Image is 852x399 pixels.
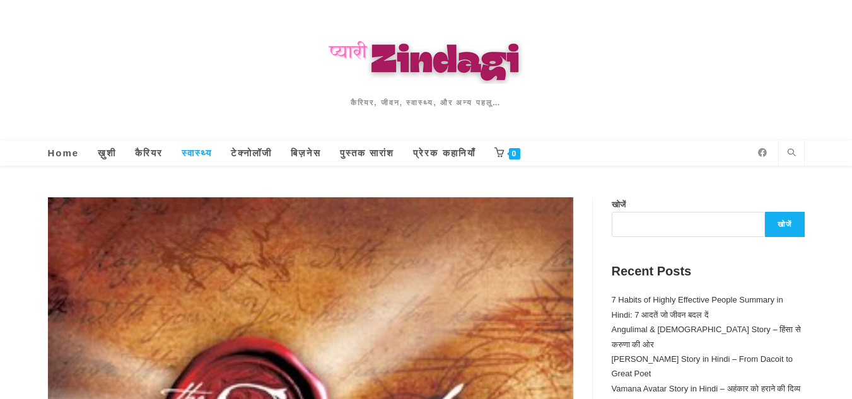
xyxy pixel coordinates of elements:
a: 7 Habits of Highly Effective People Summary in Hindi: 7 आदतें जो जीवन बदल दें [612,295,783,319]
a: 0 [485,141,530,166]
a: Angulimal & [DEMOGRAPHIC_DATA] Story – हिंसा से करुणा की ओर [612,325,801,349]
button: खोजें [765,212,804,237]
span: कैरियर [135,147,163,158]
span: ख़ुशी [98,147,116,158]
span: टेक्नोलॉजी [231,147,272,158]
a: Search website [783,147,800,161]
a: [PERSON_NAME] Story in Hindi – From Dacoit to Great Poet [612,354,793,378]
a: Facebook (opens in a new tab) [753,148,772,157]
span: Home [48,147,79,158]
span: बिज़नेस [291,147,321,158]
a: कैरियर [125,141,172,166]
span: 0 [509,148,521,159]
a: पुस्तक सारांश [330,141,404,166]
a: टेक्नोलॉजी [221,141,281,166]
span: स्वास्थ्य [182,147,212,158]
h2: कैरियर, जीवन, स्वास्थ्य, और अन्य पहलू… [203,96,650,109]
a: प्रेरक कहानियाँ [404,141,484,166]
a: ख़ुशी [88,141,125,166]
a: Home [38,141,89,166]
span: प्रेरक कहानियाँ [413,147,475,158]
img: Pyaari Zindagi [203,32,650,84]
h2: Recent Posts [612,262,805,280]
span: पुस्तक सारांश [340,147,394,158]
a: स्वास्थ्य [172,141,221,166]
label: खोजें [612,200,626,209]
a: बिज़नेस [281,141,330,166]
